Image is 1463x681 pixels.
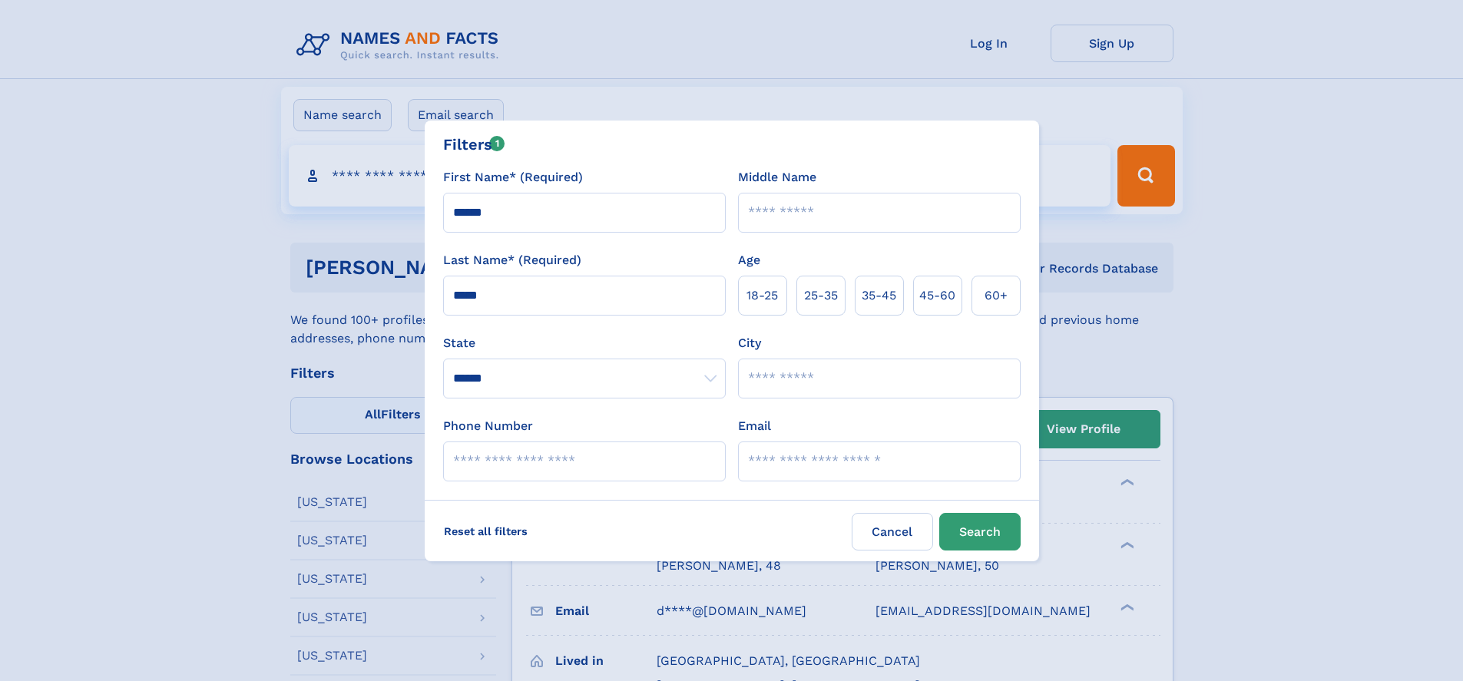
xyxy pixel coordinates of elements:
[443,251,581,269] label: Last Name* (Required)
[746,286,778,305] span: 18‑25
[738,417,771,435] label: Email
[804,286,838,305] span: 25‑35
[862,286,896,305] span: 35‑45
[738,168,816,187] label: Middle Name
[985,286,1008,305] span: 60+
[939,513,1021,550] button: Search
[443,133,505,156] div: Filters
[919,286,955,305] span: 45‑60
[738,251,760,269] label: Age
[443,168,583,187] label: First Name* (Required)
[434,513,538,550] label: Reset all filters
[443,334,726,352] label: State
[852,513,933,550] label: Cancel
[443,417,533,435] label: Phone Number
[738,334,761,352] label: City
